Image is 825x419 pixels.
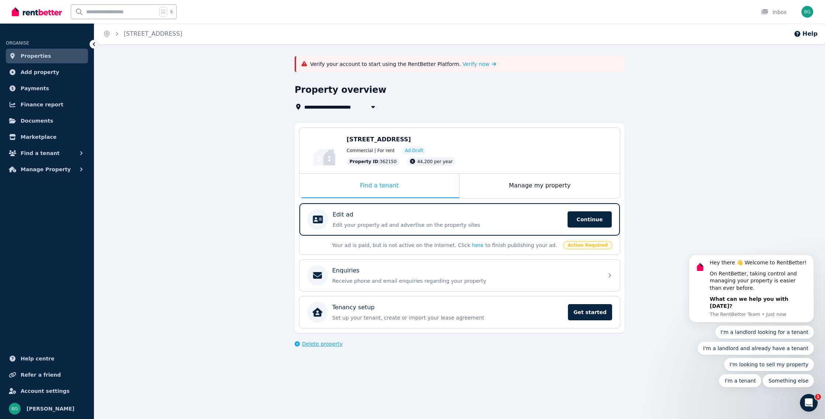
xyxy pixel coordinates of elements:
[332,266,359,275] p: Enquiries
[794,29,818,38] button: Help
[6,130,88,144] a: Marketplace
[347,148,394,154] span: Commercial | For rent
[295,340,343,348] button: Delete property
[299,260,620,291] a: EnquiriesReceive phone and email enquiries regarding your property
[21,165,71,174] span: Manage Property
[463,60,489,68] span: Verify now
[568,211,612,228] span: Continue
[417,159,453,164] span: 44,200 per year
[6,351,88,366] a: Help centre
[21,100,63,109] span: Finance report
[6,81,88,96] a: Payments
[472,242,484,248] a: here
[6,97,88,112] a: Finance report
[563,241,613,249] span: Action Required
[347,136,411,143] span: [STREET_ADDRESS]
[6,384,88,398] a: Account settings
[21,116,53,125] span: Documents
[21,354,55,363] span: Help centre
[6,367,88,382] a: Refer a friend
[332,303,375,312] p: Tenancy setup
[12,6,62,17] img: RentBetter
[350,159,378,165] span: Property ID
[295,84,386,96] h1: Property overview
[6,65,88,80] a: Add property
[333,210,353,219] p: Edit ad
[332,314,564,321] p: Set up your tenant, create or import your lease agreement
[299,203,620,236] a: Edit adEdit your property ad and advertise on the property sitesContinue
[299,174,459,198] div: Find a tenant
[27,404,74,413] span: [PERSON_NAME]
[124,30,182,37] a: [STREET_ADDRESS]
[6,49,88,63] a: Properties
[21,133,56,141] span: Marketplace
[21,387,70,395] span: Account settings
[332,242,559,249] p: Your ad is paid, but is not active on the Internet. Click to finish publishing your ad.
[568,304,612,320] span: Get started
[463,60,496,68] a: Verify now
[170,9,173,15] span: k
[800,394,818,412] iframe: Intercom live chat
[332,277,599,285] p: Receive phone and email enquiries regarding your property
[21,52,51,60] span: Properties
[815,394,821,400] span: 1
[302,340,343,348] span: Delete property
[94,24,191,44] nav: Breadcrumb
[6,113,88,128] a: Documents
[299,296,620,328] a: Tenancy setupSet up your tenant, create or import your lease agreementGet started
[761,8,787,16] div: Inbox
[6,146,88,161] button: Find a tenant
[21,370,61,379] span: Refer a friend
[21,149,60,158] span: Find a tenant
[310,60,496,68] p: Verify your account to start using the RentBetter Platform.
[9,403,21,415] img: Belle Gibson
[347,157,400,166] div: : 362150
[460,174,620,198] div: Manage my property
[6,162,88,177] button: Manage Property
[405,148,423,154] span: Ad: Draft
[21,68,59,77] span: Add property
[801,6,813,18] img: Belle Gibson
[21,84,49,93] span: Payments
[333,221,563,229] p: Edit your property ad and advertise on the property sites
[6,41,29,46] span: ORGANISE
[678,189,825,399] iframe: Intercom notifications message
